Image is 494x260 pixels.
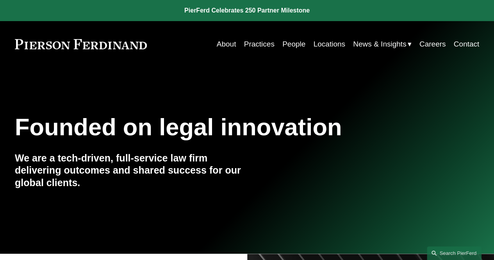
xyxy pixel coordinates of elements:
[244,37,275,52] a: Practices
[282,37,305,52] a: People
[313,37,345,52] a: Locations
[15,113,402,141] h1: Founded on legal innovation
[419,37,446,52] a: Careers
[353,37,411,52] a: folder dropdown
[454,37,480,52] a: Contact
[427,246,482,260] a: Search this site
[15,152,247,190] h4: We are a tech-driven, full-service law firm delivering outcomes and shared success for our global...
[217,37,236,52] a: About
[353,38,406,51] span: News & Insights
